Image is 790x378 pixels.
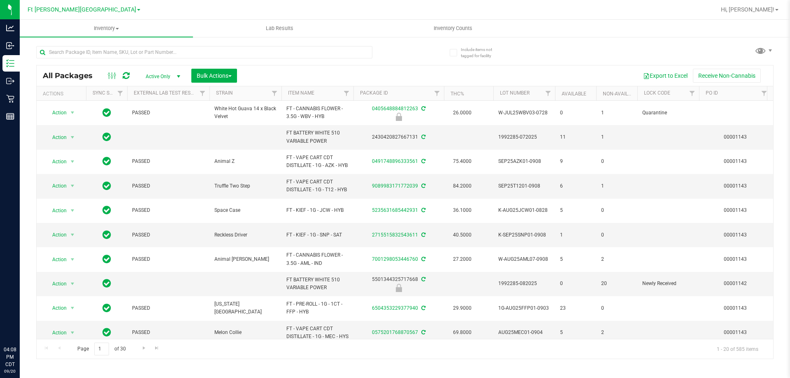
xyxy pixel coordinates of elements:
span: select [67,278,78,290]
a: 00001143 [724,232,747,238]
a: 0575201768870567 [372,329,418,335]
span: 1 [560,231,591,239]
span: PASSED [132,255,204,263]
span: 75.4000 [449,155,476,167]
span: Lab Results [255,25,304,32]
span: Action [45,180,67,192]
span: 29.9000 [449,302,476,314]
a: THC% [451,91,464,97]
span: FT - CANNABIS FLOWER - 3.5G - WBV - HYB [286,105,349,121]
span: In Sync [102,107,111,118]
a: 00001143 [724,305,747,311]
a: Inventory [20,20,193,37]
span: 1992285-072025 [498,133,550,141]
button: Export to Excel [638,69,693,83]
a: 00001143 [724,256,747,262]
span: Sync from Compliance System [420,207,425,213]
div: Actions [43,91,83,97]
span: 0 [601,304,632,312]
span: In Sync [102,253,111,265]
a: 0405648884812263 [372,106,418,111]
a: 00001143 [724,329,747,335]
span: Quarantine [642,109,694,117]
span: 84.2000 [449,180,476,192]
span: Include items not tagged for facility [461,46,502,59]
span: Action [45,132,67,143]
span: Reckless Driver [214,231,276,239]
span: 0 [560,109,591,117]
input: 1 [94,343,109,355]
inline-svg: Reports [6,112,14,121]
span: FT - PRE-ROLL - 1G - 1CT - FFP - HYB [286,300,349,316]
span: Action [45,278,67,290]
span: 0 [560,280,591,288]
span: In Sync [102,155,111,167]
a: 00001143 [724,158,747,164]
span: FT BATTERY WHITE 510 VARIABLE POWER [286,276,349,292]
span: select [67,107,78,118]
span: 2 [601,255,632,263]
a: Filter [757,86,771,100]
span: SEP25AZK01-0908 [498,158,550,165]
div: 5501344325717668 [352,276,445,292]
span: 0 [601,158,632,165]
span: 6 [560,182,591,190]
span: PASSED [132,304,204,312]
input: Search Package ID, Item Name, SKU, Lot or Part Number... [36,46,372,58]
a: Item Name [288,90,314,96]
inline-svg: Inventory [6,59,14,67]
p: 09/20 [4,368,16,374]
span: 11 [560,133,591,141]
a: Filter [268,86,281,100]
span: 26.0000 [449,107,476,119]
a: Filter [430,86,444,100]
a: Filter [685,86,699,100]
button: Bulk Actions [191,69,237,83]
inline-svg: Outbound [6,77,14,85]
span: select [67,132,78,143]
span: 1 [601,109,632,117]
span: 5 [560,255,591,263]
span: 23 [560,304,591,312]
span: In Sync [102,302,111,314]
a: 00001143 [724,134,747,140]
span: Action [45,205,67,216]
span: FT - VAPE CART CDT DISTILLATE - 1G - T12 - HYB [286,178,349,194]
span: PASSED [132,158,204,165]
span: In Sync [102,131,111,143]
span: Action [45,327,67,339]
a: Filter [340,86,353,100]
span: 1 - 20 of 585 items [710,343,765,355]
span: Action [45,156,67,167]
span: 69.8000 [449,327,476,339]
a: Filter [114,86,127,100]
span: select [67,229,78,241]
span: Action [45,229,67,241]
a: Lot Number [500,90,530,96]
span: White Hot Guava 14 x Black Velvet [214,105,276,121]
span: 1992285-082025 [498,280,550,288]
span: select [67,156,78,167]
a: Sync Status [93,90,124,96]
span: K-AUG25JCW01-0828 [498,206,550,214]
span: 0 [601,231,632,239]
div: 2430420827667131 [352,133,445,141]
span: Animal Z [214,158,276,165]
span: 5 [560,206,591,214]
span: PASSED [132,231,204,239]
span: FT - VAPE CART CDT DISTILLATE - 1G - AZK - HYB [286,154,349,169]
span: In Sync [102,204,111,216]
span: Melon Collie [214,329,276,336]
span: Sync from Compliance System [420,232,425,238]
span: Inventory Counts [423,25,483,32]
span: FT - KIEF - 1G - SNP - SAT [286,231,349,239]
a: 7001298053446760 [372,256,418,262]
a: Go to the last page [151,343,163,354]
span: 20 [601,280,632,288]
span: Newly Received [642,280,694,288]
span: Bulk Actions [197,72,232,79]
span: In Sync [102,229,111,241]
span: FT - CANNABIS FLOWER - 3.5G - AML - IND [286,251,349,267]
span: Animal [PERSON_NAME] [214,255,276,263]
span: Sync from Compliance System [420,183,425,189]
